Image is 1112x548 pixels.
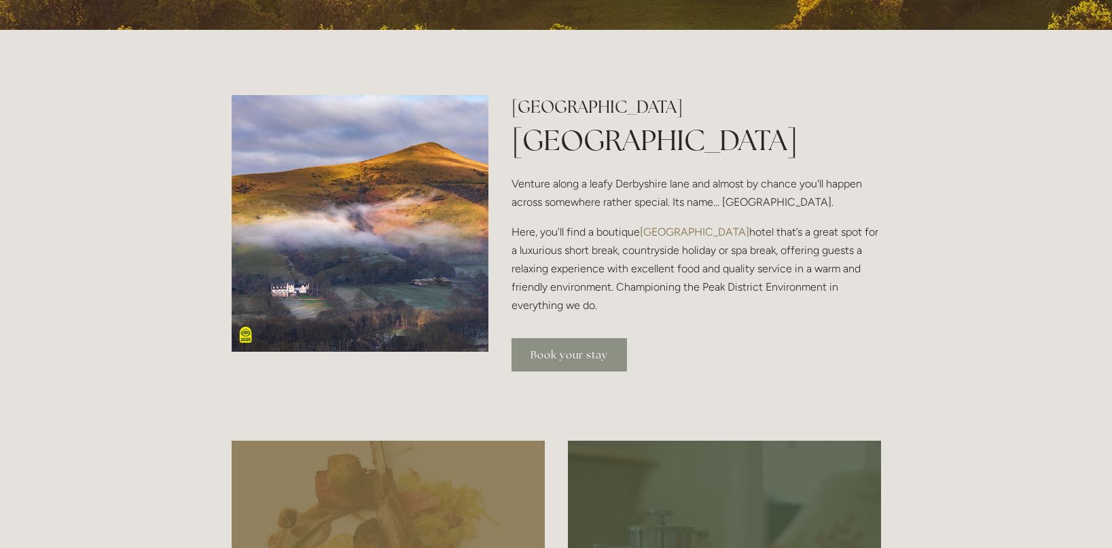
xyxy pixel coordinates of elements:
[512,223,880,315] p: Here, you’ll find a boutique hotel that’s a great spot for a luxurious short break, countryside h...
[512,338,627,371] a: Book your stay
[512,120,880,160] h1: [GEOGRAPHIC_DATA]
[512,95,880,119] h2: [GEOGRAPHIC_DATA]
[512,175,880,211] p: Venture along a leafy Derbyshire lane and almost by chance you'll happen across somewhere rather ...
[640,225,749,238] a: [GEOGRAPHIC_DATA]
